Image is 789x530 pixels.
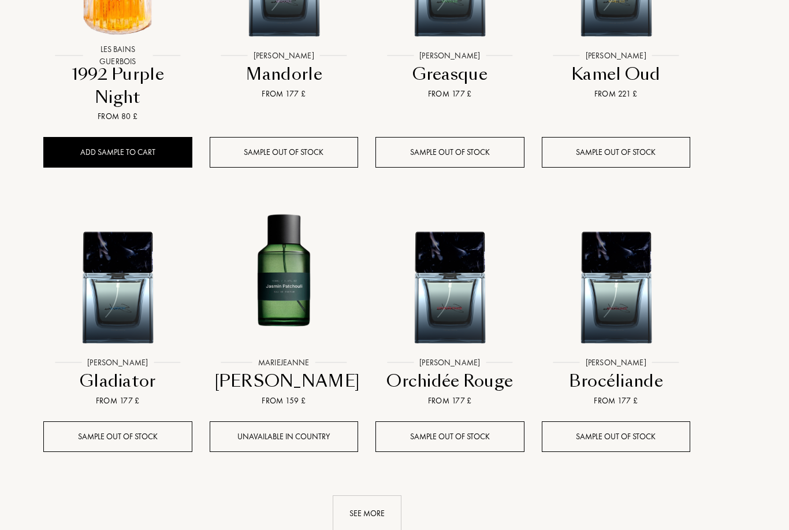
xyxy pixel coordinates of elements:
[375,422,524,453] div: Sample out of stock
[380,370,520,393] div: Orchidée Rouge
[541,201,691,351] img: Brocéliande Sora Dora
[43,201,192,351] img: Gladiator Sora Dora
[546,64,686,86] div: Kamel Oud
[546,370,686,393] div: Brocéliande
[43,138,192,168] div: Add sample to cart
[48,64,188,109] div: 1992 Purple Night
[210,188,359,422] a: Jasmin Patchouli MarieJeanneMarieJeanne[PERSON_NAME]From 159 £
[48,395,188,407] div: From 177 £
[43,422,192,453] div: Sample out of stock
[210,138,359,168] div: Sample out of stock
[380,395,520,407] div: From 177 £
[546,88,686,101] div: From 221 £
[214,64,354,86] div: Mandorle
[43,188,192,422] a: Gladiator Sora Dora[PERSON_NAME]GladiatorFrom 177 £
[210,422,359,453] div: Unavailable in country
[542,138,691,168] div: Sample out of stock
[380,88,520,101] div: From 177 £
[375,138,524,168] div: Sample out of stock
[380,64,520,86] div: Greasque
[48,111,188,123] div: From 80 £
[214,370,354,393] div: [PERSON_NAME]
[542,188,691,422] a: Brocéliande Sora Dora[PERSON_NAME]BrocéliandeFrom 177 £
[214,88,354,101] div: From 177 £
[546,395,686,407] div: From 177 £
[542,422,691,453] div: Sample out of stock
[214,395,354,407] div: From 159 £
[48,370,188,393] div: Gladiator
[375,188,524,422] a: Orchidée Rouge Sora Dora[PERSON_NAME]Orchidée RougeFrom 177 £
[375,201,524,351] img: Orchidée Rouge Sora Dora
[209,201,359,351] img: Jasmin Patchouli MarieJeanne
